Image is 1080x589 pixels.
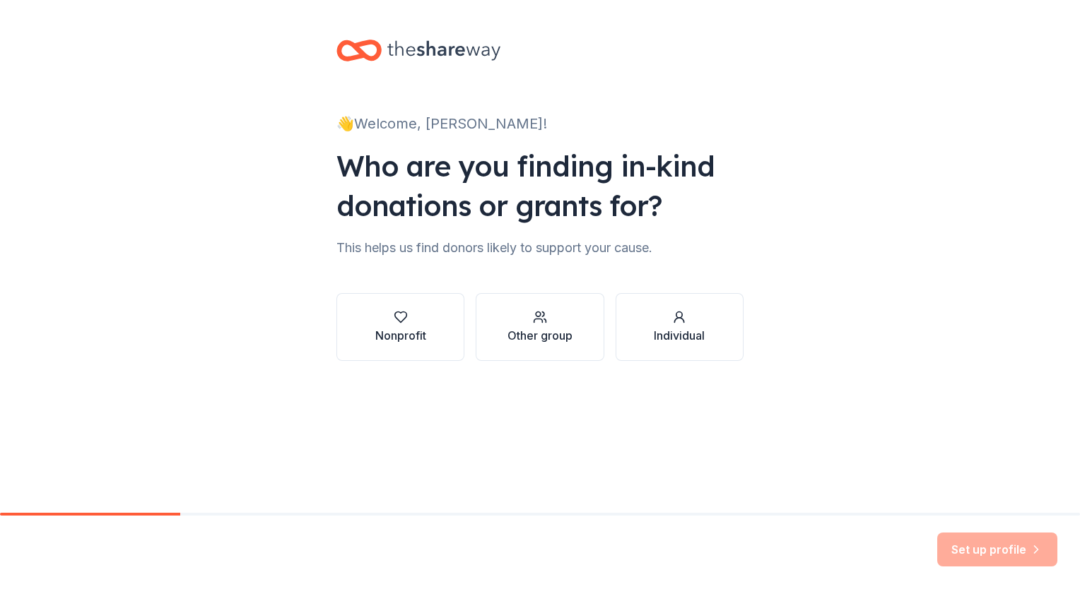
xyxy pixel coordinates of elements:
div: Individual [654,327,705,344]
div: Who are you finding in-kind donations or grants for? [336,146,744,225]
div: Other group [507,327,573,344]
button: Individual [616,293,744,361]
div: 👋 Welcome, [PERSON_NAME]! [336,112,744,135]
div: This helps us find donors likely to support your cause. [336,237,744,259]
div: Nonprofit [375,327,426,344]
button: Nonprofit [336,293,464,361]
button: Other group [476,293,604,361]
